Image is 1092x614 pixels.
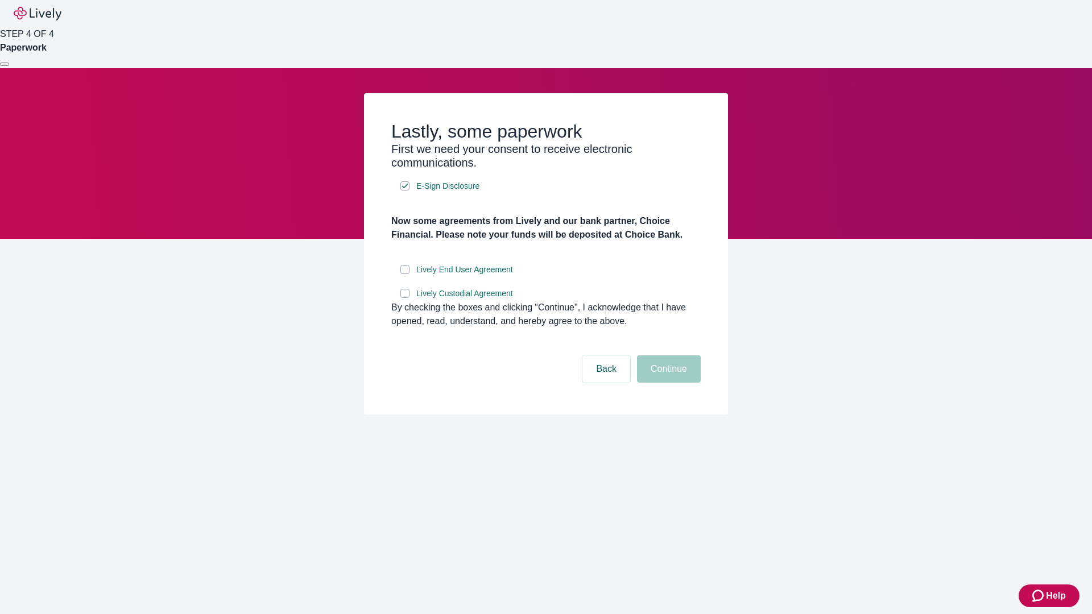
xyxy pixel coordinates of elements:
h3: First we need your consent to receive electronic communications. [391,142,701,169]
span: Help [1046,589,1066,603]
button: Back [582,355,630,383]
img: Lively [14,7,61,20]
span: E-Sign Disclosure [416,180,479,192]
svg: Zendesk support icon [1032,589,1046,603]
h2: Lastly, some paperwork [391,121,701,142]
a: e-sign disclosure document [414,179,482,193]
button: Zendesk support iconHelp [1019,584,1079,607]
a: e-sign disclosure document [414,263,515,277]
h4: Now some agreements from Lively and our bank partner, Choice Financial. Please note your funds wi... [391,214,701,242]
a: e-sign disclosure document [414,287,515,301]
div: By checking the boxes and clicking “Continue", I acknowledge that I have opened, read, understand... [391,301,701,328]
span: Lively End User Agreement [416,264,513,276]
span: Lively Custodial Agreement [416,288,513,300]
